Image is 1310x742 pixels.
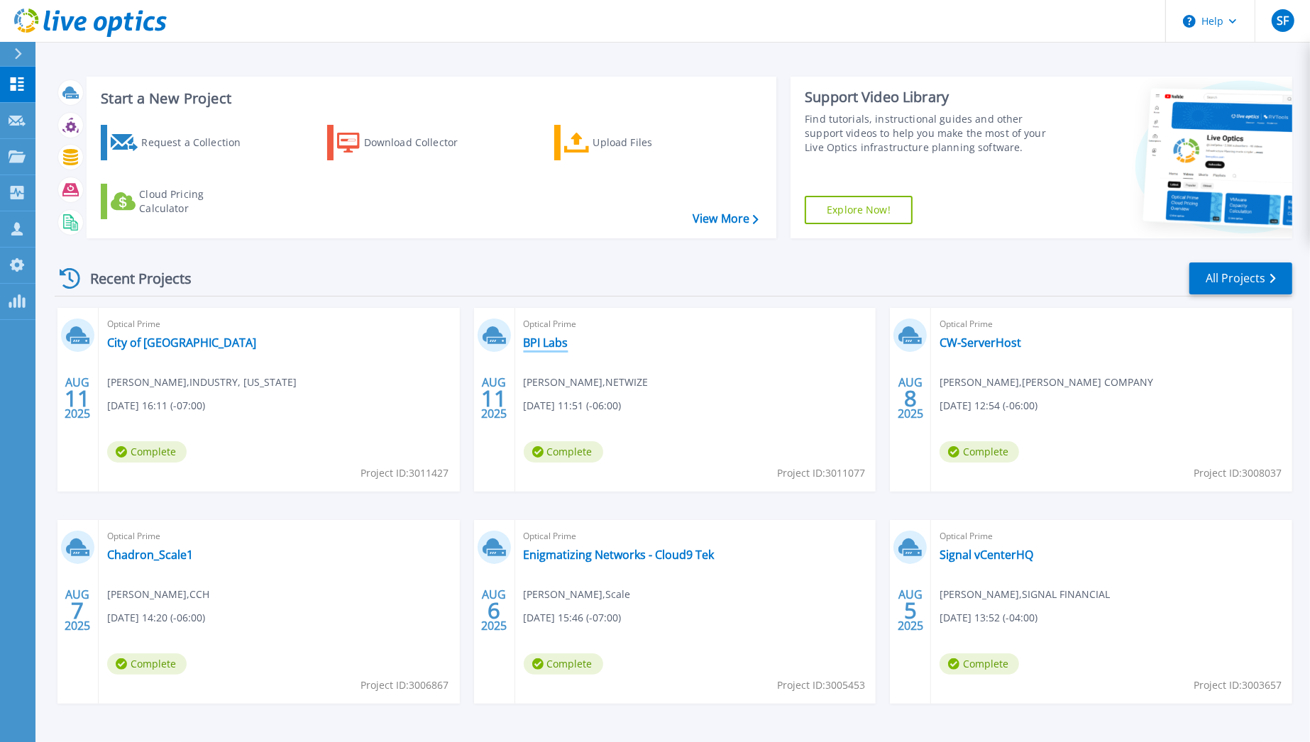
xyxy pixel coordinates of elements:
[940,375,1153,390] span: [PERSON_NAME] , [PERSON_NAME] COMPANY
[141,128,255,157] div: Request a Collection
[940,316,1284,332] span: Optical Prime
[897,585,924,636] div: AUG 2025
[361,677,449,693] span: Project ID: 3006867
[904,604,917,616] span: 5
[805,88,1059,106] div: Support Video Library
[1277,15,1289,26] span: SF
[524,610,622,626] span: [DATE] 15:46 (-07:00)
[488,604,500,616] span: 6
[107,375,297,390] span: [PERSON_NAME] , INDUSTRY, [US_STATE]
[524,587,631,602] span: [PERSON_NAME] , Scale
[65,392,90,404] span: 11
[481,392,507,404] span: 11
[940,441,1019,463] span: Complete
[940,587,1110,602] span: [PERSON_NAME] , SIGNAL FINANCIAL
[64,372,91,424] div: AUG 2025
[554,125,712,160] a: Upload Files
[940,548,1033,562] a: Signal vCenterHQ
[107,610,205,626] span: [DATE] 14:20 (-06:00)
[107,441,187,463] span: Complete
[777,465,865,481] span: Project ID: 3011077
[1194,465,1282,481] span: Project ID: 3008037
[64,585,91,636] div: AUG 2025
[940,398,1037,414] span: [DATE] 12:54 (-06:00)
[1189,262,1292,294] a: All Projects
[71,604,84,616] span: 7
[101,125,259,160] a: Request a Collection
[897,372,924,424] div: AUG 2025
[480,585,507,636] div: AUG 2025
[524,398,622,414] span: [DATE] 11:51 (-06:00)
[524,528,868,544] span: Optical Prime
[524,316,868,332] span: Optical Prime
[107,398,205,414] span: [DATE] 16:11 (-07:00)
[107,587,209,602] span: [PERSON_NAME] , CCH
[524,336,568,350] a: BPI Labs
[940,653,1019,675] span: Complete
[777,677,865,693] span: Project ID: 3005453
[524,653,603,675] span: Complete
[107,653,187,675] span: Complete
[1194,677,1282,693] span: Project ID: 3003657
[805,112,1059,155] div: Find tutorials, instructional guides and other support videos to help you make the most of your L...
[805,196,913,224] a: Explore Now!
[327,125,485,160] a: Download Collector
[524,375,649,390] span: [PERSON_NAME] , NETWIZE
[107,548,193,562] a: Chadron_Scale1
[364,128,478,157] div: Download Collector
[361,465,449,481] span: Project ID: 3011427
[101,91,758,106] h3: Start a New Project
[480,372,507,424] div: AUG 2025
[940,528,1284,544] span: Optical Prime
[107,528,451,544] span: Optical Prime
[904,392,917,404] span: 8
[524,441,603,463] span: Complete
[139,187,253,216] div: Cloud Pricing Calculator
[107,316,451,332] span: Optical Prime
[593,128,707,157] div: Upload Files
[524,548,715,562] a: Enigmatizing Networks - Cloud9 Tek
[55,261,211,296] div: Recent Projects
[107,336,256,350] a: City of [GEOGRAPHIC_DATA]
[101,184,259,219] a: Cloud Pricing Calculator
[940,610,1037,626] span: [DATE] 13:52 (-04:00)
[940,336,1021,350] a: CW-ServerHost
[693,212,759,226] a: View More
